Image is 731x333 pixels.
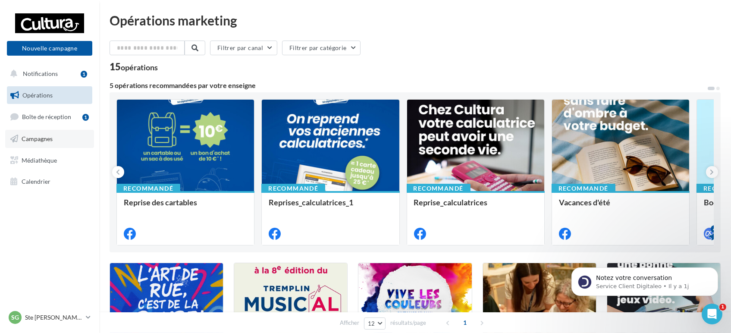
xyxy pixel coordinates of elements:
[116,184,180,193] div: Recommandé
[82,114,89,121] div: 1
[22,91,53,99] span: Opérations
[7,41,92,56] button: Nouvelle campagne
[22,135,53,142] span: Campagnes
[702,304,722,324] iframe: Intercom live chat
[458,316,472,330] span: 1
[552,184,615,193] div: Recommandé
[22,113,71,120] span: Boîte de réception
[414,198,537,215] div: Reprise_calculatrices
[558,249,731,310] iframe: Intercom notifications message
[269,198,392,215] div: Reprises_calculatrices_1
[7,309,92,326] a: SG Ste [PERSON_NAME] des Bois
[559,198,682,215] div: Vacances d'été
[110,14,721,27] div: Opérations marketing
[124,198,247,215] div: Reprise des cartables
[390,319,426,327] span: résultats/page
[261,184,325,193] div: Recommandé
[282,41,361,55] button: Filtrer par catégorie
[5,107,94,126] a: Boîte de réception1
[81,71,87,78] div: 1
[5,65,91,83] button: Notifications 1
[22,156,57,163] span: Médiathèque
[5,130,94,148] a: Campagnes
[5,151,94,170] a: Médiathèque
[121,63,158,71] div: opérations
[711,225,718,233] div: 4
[5,86,94,104] a: Opérations
[340,319,359,327] span: Afficher
[22,178,50,185] span: Calendrier
[25,313,82,322] p: Ste [PERSON_NAME] des Bois
[364,317,386,330] button: 12
[110,82,707,89] div: 5 opérations recommandées par votre enseigne
[719,304,726,311] span: 1
[407,184,471,193] div: Recommandé
[5,173,94,191] a: Calendrier
[368,320,375,327] span: 12
[110,62,158,72] div: 15
[23,70,58,77] span: Notifications
[11,313,19,322] span: SG
[210,41,277,55] button: Filtrer par canal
